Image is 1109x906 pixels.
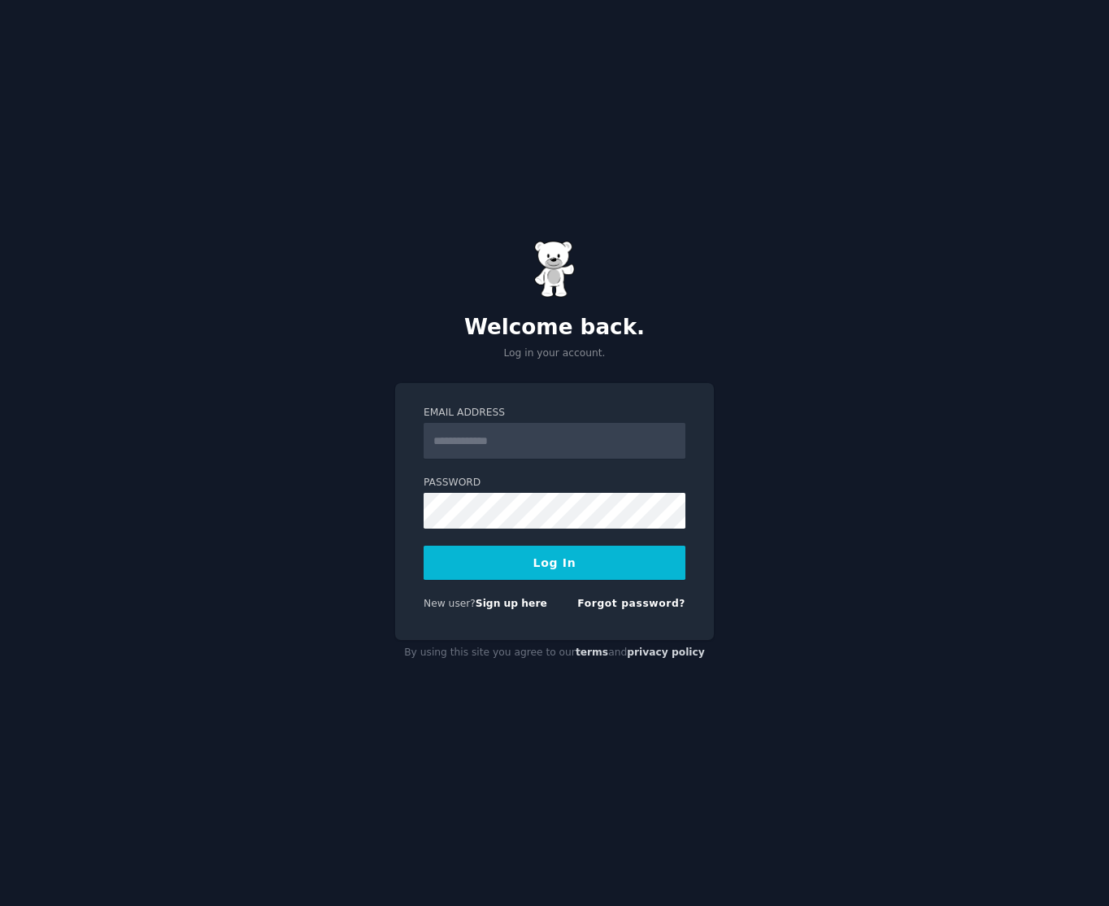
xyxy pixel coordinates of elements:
[424,406,685,420] label: Email Address
[534,241,575,298] img: Gummy Bear
[476,598,547,609] a: Sign up here
[395,315,714,341] h2: Welcome back.
[576,647,608,658] a: terms
[395,640,714,666] div: By using this site you agree to our and
[627,647,705,658] a: privacy policy
[424,546,685,580] button: Log In
[577,598,685,609] a: Forgot password?
[424,598,476,609] span: New user?
[395,346,714,361] p: Log in your account.
[424,476,685,490] label: Password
